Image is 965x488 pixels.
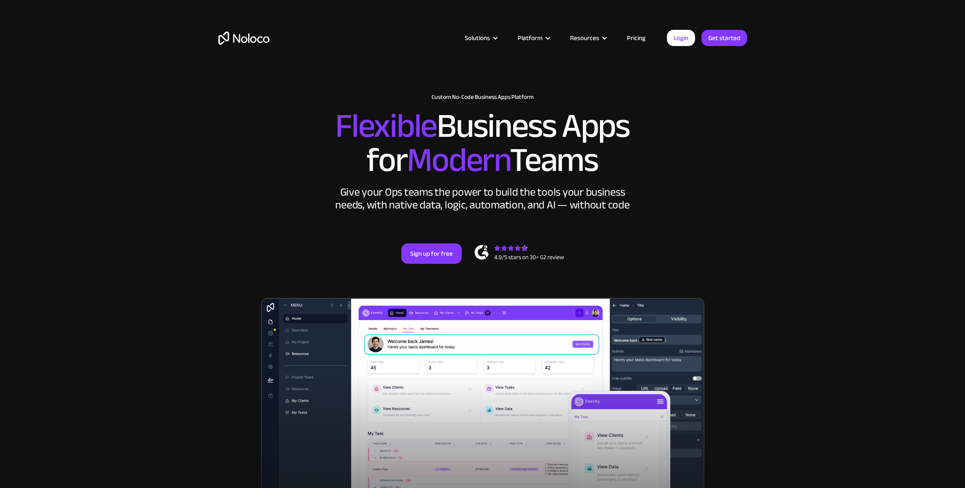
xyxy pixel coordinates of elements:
[335,94,437,158] span: Flexible
[465,32,490,43] div: Solutions
[454,32,507,43] div: Solutions
[570,32,599,43] div: Resources
[401,243,462,264] a: Sign up for free
[701,30,747,46] a: Get started
[518,32,542,43] div: Platform
[616,32,656,43] a: Pricing
[218,94,747,101] h1: Custom No-Code Business Apps Platform
[333,186,632,211] div: Give your Ops teams the power to build the tools your business needs, with native data, logic, au...
[218,109,747,177] h2: Business Apps for Teams
[407,128,510,192] span: Modern
[218,32,270,45] a: home
[507,32,559,43] div: Platform
[559,32,616,43] div: Resources
[667,30,695,46] a: Login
